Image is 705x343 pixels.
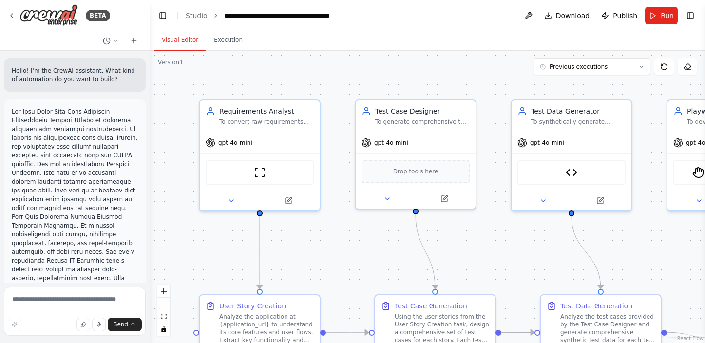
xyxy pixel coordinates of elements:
[417,193,472,205] button: Open in side panel
[645,7,678,24] button: Run
[8,318,21,331] button: Improve this prompt
[597,7,641,24] button: Publish
[157,323,170,336] button: toggle interactivity
[254,167,266,178] img: ScrapeWebsiteTool
[218,139,252,147] span: gpt-4o-mini
[326,327,369,337] g: Edge from 0e11eecc-84f3-408f-a7da-ae20b4bfef66 to 2c697b32-d2a9-4cf3-aff1-76d96c9458d6
[566,167,577,178] img: Test Data Generator
[261,195,316,207] button: Open in side panel
[501,327,534,337] g: Edge from 2c697b32-d2a9-4cf3-aff1-76d96c9458d6 to 974df466-3975-458b-8ad8-7ed0b6dc31fa
[206,30,250,51] button: Execution
[530,139,564,147] span: gpt-4o-mini
[531,106,626,116] div: Test Data Generator
[114,321,128,328] span: Send
[375,106,470,116] div: Test Case Designer
[613,11,637,20] span: Publish
[99,35,122,47] button: Switch to previous chat
[556,11,590,20] span: Download
[157,298,170,310] button: zoom out
[677,336,704,341] a: React Flow attribution
[550,63,608,71] span: Previous executions
[157,285,170,336] div: React Flow controls
[219,301,286,311] div: User Story Creation
[12,66,138,84] p: Hello! I'm the CrewAI assistant. What kind of automation do you want to build?
[108,318,142,331] button: Send
[219,118,314,126] div: To convert raw requirements into clear, concise, and structured user stories following industry b...
[76,318,90,331] button: Upload files
[374,139,408,147] span: gpt-4o-mini
[157,285,170,298] button: zoom in
[355,99,476,210] div: Test Case DesignerTo generate comprehensive test cases, including functional, boundary, and error...
[86,10,110,21] div: BETA
[393,167,438,176] span: Drop tools here
[92,318,106,331] button: Click to speak your automation idea
[560,301,632,311] div: Test Data Generation
[692,167,704,178] img: StagehandTool
[534,58,650,75] button: Previous executions
[395,301,467,311] div: Test Case Generation
[156,9,170,22] button: Hide left sidebar
[684,9,697,22] button: Show right sidebar
[219,106,314,116] div: Requirements Analyst
[540,7,594,24] button: Download
[199,99,321,211] div: Requirements AnalystTo convert raw requirements into clear, concise, and structured user stories ...
[186,12,208,19] a: Studio
[19,4,78,26] img: Logo
[255,216,265,289] g: Edge from 2e554beb-74da-41a4-b749-13150ec112fe to 0e11eecc-84f3-408f-a7da-ae20b4bfef66
[661,11,674,20] span: Run
[531,118,626,126] div: To synthetically generate realistic test data for all test cases provided by the Test Case Design...
[158,58,183,66] div: Version 1
[126,35,142,47] button: Start a new chat
[411,214,440,289] g: Edge from 546d4d42-4603-471a-b1cb-c91841c65365 to 2c697b32-d2a9-4cf3-aff1-76d96c9458d6
[572,195,628,207] button: Open in side panel
[186,11,330,20] nav: breadcrumb
[157,310,170,323] button: fit view
[567,216,606,289] g: Edge from a7eb52be-6486-49ae-96ed-78ec51c1ae4c to 974df466-3975-458b-8ad8-7ed0b6dc31fa
[511,99,632,211] div: Test Data GeneratorTo synthetically generate realistic test data for all test cases provided by t...
[375,118,470,126] div: To generate comprehensive test cases, including functional, boundary, and error-handling scenario...
[154,30,206,51] button: Visual Editor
